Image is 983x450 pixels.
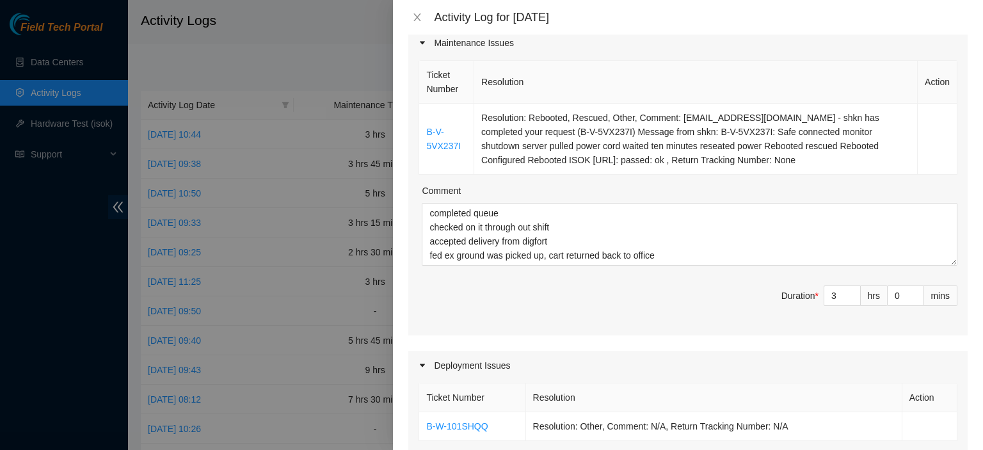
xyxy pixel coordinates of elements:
[408,28,968,58] div: Maintenance Issues
[861,285,888,306] div: hrs
[426,421,488,431] a: B-W-101SHQQ
[781,289,819,303] div: Duration
[923,285,957,306] div: mins
[422,203,957,266] textarea: Comment
[902,383,957,412] th: Action
[474,61,918,104] th: Resolution
[419,39,426,47] span: caret-right
[408,12,426,24] button: Close
[434,10,968,24] div: Activity Log for [DATE]
[426,127,461,151] a: B-V-5VX237I
[526,383,902,412] th: Resolution
[408,351,968,380] div: Deployment Issues
[422,184,461,198] label: Comment
[412,12,422,22] span: close
[526,412,902,441] td: Resolution: Other, Comment: N/A, Return Tracking Number: N/A
[419,362,426,369] span: caret-right
[474,104,918,175] td: Resolution: Rebooted, Rescued, Other, Comment: [EMAIL_ADDRESS][DOMAIN_NAME] - shkn has completed ...
[419,383,525,412] th: Ticket Number
[918,61,957,104] th: Action
[419,61,474,104] th: Ticket Number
